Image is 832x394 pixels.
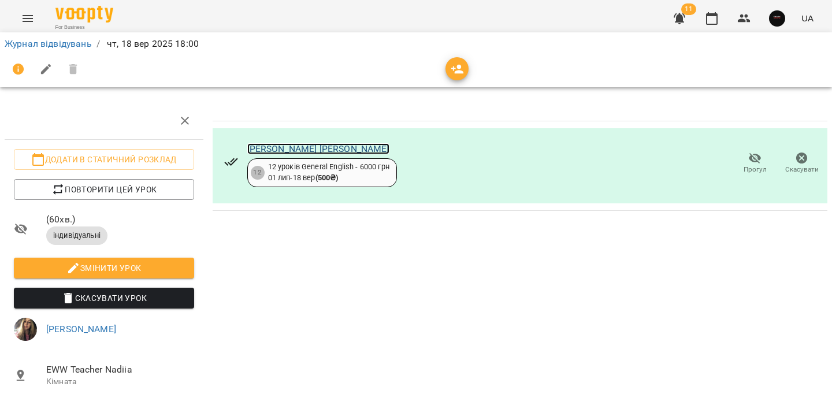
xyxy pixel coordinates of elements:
span: індивідуальні [46,231,107,241]
a: [PERSON_NAME] [PERSON_NAME] [247,143,389,154]
button: Скасувати [778,147,825,180]
button: Додати в статичний розклад [14,149,194,170]
p: чт, 18 вер 2025 18:00 [105,37,199,51]
nav: breadcrumb [5,37,827,51]
button: Скасувати Урок [14,288,194,308]
button: Прогул [731,147,778,180]
span: EWW Teacher Nadiia [46,363,194,377]
li: / [96,37,100,51]
div: 12 [251,166,265,180]
span: Прогул [744,165,767,174]
span: Змінити урок [23,261,185,275]
span: ( 60 хв. ) [46,213,194,226]
img: Voopty Logo [55,6,113,23]
button: Повторити цей урок [14,179,194,200]
button: Menu [14,5,42,32]
button: Змінити урок [14,258,194,278]
p: Кімната [46,376,194,388]
img: e00ea7b66b7476d4b73e384ccaec9459.jpeg [14,318,37,341]
button: UA [797,8,818,29]
span: For Business [55,24,113,31]
span: Скасувати Урок [23,291,185,305]
div: 12 уроків General English - 6000 грн 01 лип - 18 вер [268,162,389,183]
b: ( 500 ₴ ) [315,173,339,182]
span: UA [801,12,814,24]
a: Журнал відвідувань [5,38,92,49]
a: [PERSON_NAME] [46,324,116,334]
span: Повторити цей урок [23,183,185,196]
span: 11 [681,3,696,15]
img: 5eed76f7bd5af536b626cea829a37ad3.jpg [769,10,785,27]
span: Додати в статичний розклад [23,153,185,166]
span: Скасувати [785,165,819,174]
